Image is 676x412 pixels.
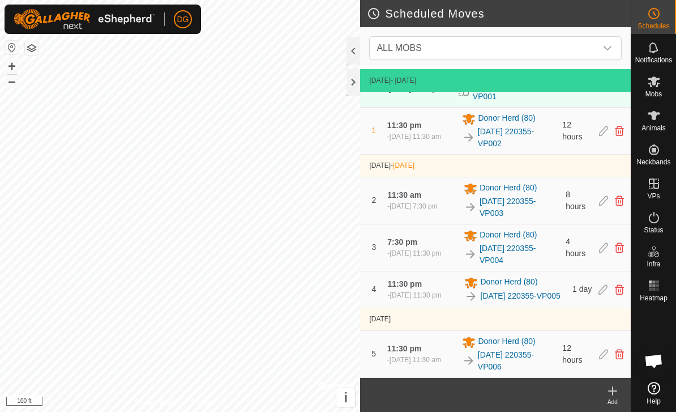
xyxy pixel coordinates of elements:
div: Add [594,398,631,406]
span: - [DATE] [391,77,416,84]
span: 7:30 pm [387,237,417,247]
span: [DATE] 7:30 pm [390,202,437,210]
button: – [5,74,19,88]
div: - [387,290,441,300]
button: Map Layers [25,41,38,55]
span: ALL MOBS [372,37,596,60]
span: Help [647,398,661,405]
div: dropdown trigger [596,37,619,60]
img: To [462,354,475,367]
span: Donor Herd (80) [478,112,535,126]
span: Neckbands [636,159,670,165]
span: 11:30 am [387,190,421,199]
button: i [336,388,355,407]
a: [DATE] 220355-VP002 [478,126,556,150]
span: Infra [647,261,660,267]
span: 4 hours [566,237,585,258]
span: 8 hours [566,190,585,211]
span: Heatmap [640,295,668,301]
span: - [391,162,414,169]
span: 11:30 pm [387,121,422,130]
span: Donor Herd (80) [478,335,535,349]
div: - [387,201,437,211]
a: [DATE] 220355-VP005 [480,290,560,302]
h2: Scheduled Moves [367,7,631,20]
span: i [344,390,348,405]
a: Contact Us [191,397,225,407]
span: 1 day [572,284,592,294]
div: - [387,131,441,142]
span: Donor Herd (80) [480,182,537,196]
span: 12 hours [562,343,582,364]
button: + [5,60,19,73]
span: [DATE] 11:30 am [390,133,441,141]
span: [DATE] 11:30 pm [390,249,441,257]
span: Schedules [638,23,669,29]
span: Status [644,227,663,233]
span: ALL MOBS [376,43,421,53]
span: Donor Herd (80) [480,276,537,290]
span: Notifications [635,57,672,63]
img: To [464,248,477,261]
div: Open chat [637,344,671,378]
span: Mobs [645,91,662,97]
span: DG [177,14,189,26]
a: Privacy Policy [135,397,178,407]
span: 1 [371,126,376,135]
span: [DATE] [369,162,391,169]
img: To [464,201,477,214]
span: 11:30 pm [387,344,422,353]
span: [DATE] 11:30 pm [388,85,442,93]
span: Animals [641,125,666,131]
img: To [464,290,478,303]
span: [DATE] [369,77,391,84]
button: Reset Map [5,41,19,54]
span: 4 [372,284,376,294]
div: - [387,355,441,365]
span: 12 hours [562,120,582,141]
img: Gallagher Logo [14,9,155,29]
span: [DATE] 11:30 am [390,356,441,364]
a: [DATE] 220355-VP004 [480,243,559,266]
span: [DATE] [369,315,391,323]
span: 11:30 pm [387,279,422,288]
div: - [387,248,441,258]
span: [DATE] 11:30 pm [390,291,441,299]
img: To [462,131,475,144]
span: VPs [647,193,660,199]
span: 2 [371,196,376,205]
span: 3 [371,243,376,252]
a: Help [631,377,676,409]
span: Donor Herd (80) [480,229,537,243]
span: 5 [371,349,376,358]
a: [DATE] 220355-VP003 [480,196,559,219]
a: [DATE] 220355-VP006 [478,349,556,373]
span: [DATE] [393,162,414,169]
